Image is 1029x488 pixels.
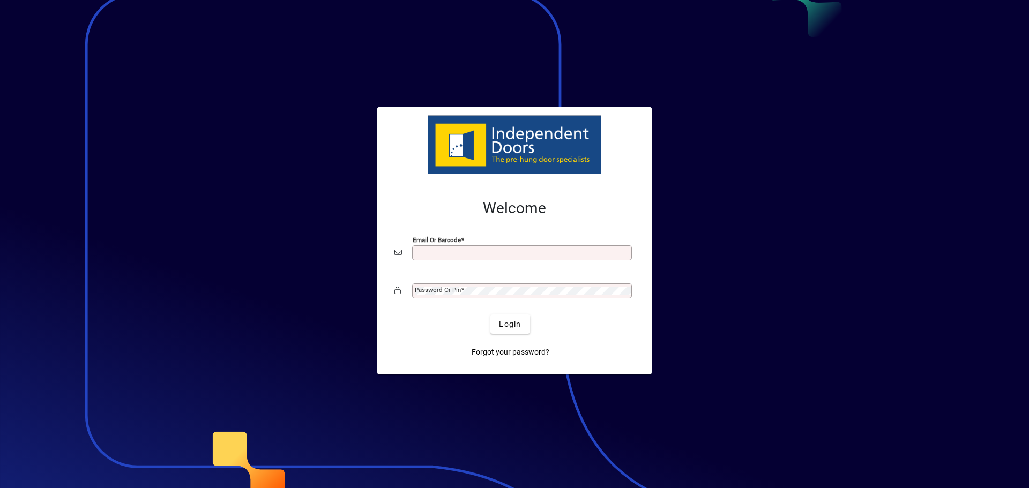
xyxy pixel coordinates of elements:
mat-label: Password or Pin [415,286,461,294]
span: Forgot your password? [472,347,549,358]
span: Login [499,319,521,330]
a: Forgot your password? [467,342,554,362]
button: Login [490,314,530,334]
h2: Welcome [394,199,635,217]
mat-label: Email or Barcode [413,236,461,244]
